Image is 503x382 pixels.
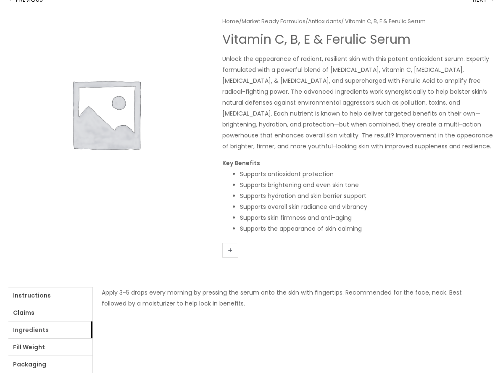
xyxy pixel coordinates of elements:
[308,17,341,25] a: Antioxidants
[240,201,495,212] li: Supports overall skin radiance and vibrancy
[240,212,495,223] li: Supports skin firmness and anti-aging
[8,339,92,356] a: Fill Weight
[102,287,486,309] p: Apply 3-5 drops every morning by pressing the serum onto the skin with fingertips. Recommended fo...
[222,17,239,25] a: Home
[8,304,92,321] a: Claims
[240,169,495,179] li: Supports antioxidant protection
[222,32,495,47] h1: Vitamin C, B, E & Ferulic Serum
[240,190,495,201] li: Supports hydration and skin barrier support
[222,243,238,258] a: +
[222,16,495,26] nav: Breadcrumb
[8,356,92,373] a: Packaging
[240,223,495,234] li: Supports the appearance of skin calming
[222,159,260,167] strong: Key Benefits
[240,179,495,190] li: Supports brightening and even skin tone
[8,321,92,338] a: Ingredients
[8,287,92,304] a: Instructions
[242,17,305,25] a: Market Ready Formulas
[8,16,203,211] img: Awaiting product image
[222,53,495,152] p: Unlock the appearance of radiant, resilient skin with this potent antioxidant serum. Expertly for...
